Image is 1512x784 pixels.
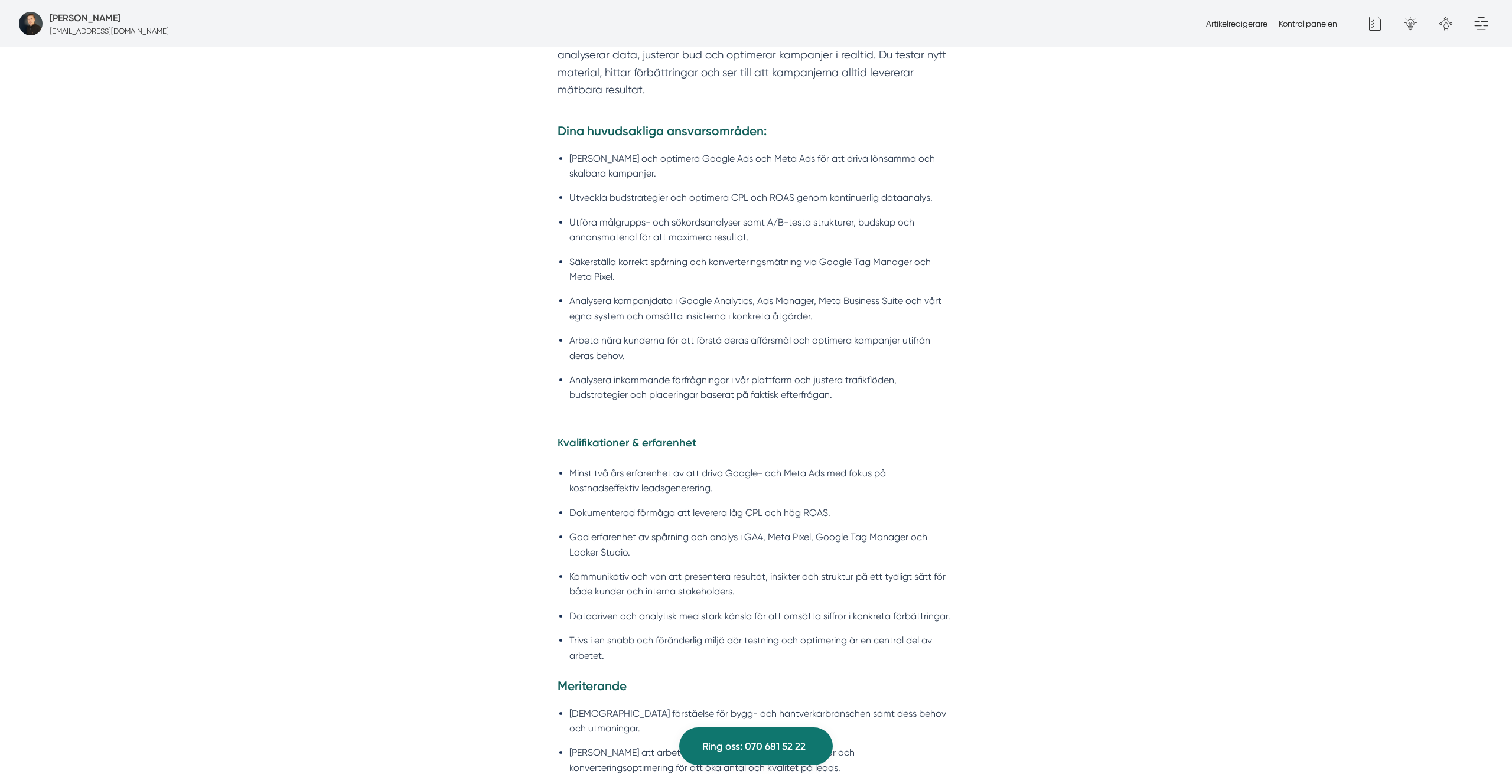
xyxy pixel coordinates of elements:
li: Utveckla budstrategier och optimera CPL och ROAS genom kontinuerlig dataanalys. [569,190,954,205]
li: Analysera inkommande förfrågningar i vår plattform och justera trafikflöden, budstrategier och pl... [569,373,954,403]
li: Dokumenterad förmåga att leverera låg CPL och hög ROAS. [569,505,954,520]
strong: Kvalifikationer & erfarenhet [558,436,696,449]
li: [PERSON_NAME] och optimera Google Ads och Meta Ads för att driva lönsamma och skalbara kampanjer. [569,151,954,181]
h5: Super Administratör [50,11,120,25]
li: Kommunikativ och van att presentera resultat, insikter och struktur på ett tydligt sätt för både ... [569,569,954,599]
a: Artikelredigerare [1206,19,1267,28]
span: Ring oss: 070 681 52 22 [702,739,806,754]
li: Analysera kampanjdata i Google Analytics, Ads Manager, Meta Business Suite och vårt egna system o... [569,293,954,324]
li: Arbeta nära kunderna för att förstå deras affärsmål och optimera kampanjer utifrån deras behov. [569,333,954,363]
li: [DEMOGRAPHIC_DATA] förståelse för bygg- och hantverkarbranschen samt dess behov och utmaningar. [569,706,954,736]
strong: Dina huvudsakliga ansvarsområden: [558,123,767,138]
li: God erfarenhet av spårning och analys i GA4, Meta Pixel, Google Tag Manager och Looker Studio. [569,530,954,560]
li: Säkerställa korrekt spårning och konverteringsmätning via Google Tag Manager och Meta Pixel. [569,254,954,285]
li: Utföra målgrupps- och sökordsanalyser samt A/B-testa strukturer, budskap och annonsmaterial för a... [569,215,954,245]
a: Kontrollpanelen [1279,19,1337,28]
li: Datadriven och analytisk med stark känsla för att omsätta siffror i konkreta förbättringar. [569,609,954,623]
p: [EMAIL_ADDRESS][DOMAIN_NAME] [50,25,169,37]
a: Ring oss: 070 681 52 22 [679,727,833,765]
img: foretagsbild-pa-smartproduktion-ett-foretag-i-dalarnas-lan-2023.jpg [19,12,43,35]
strong: Meriterande [558,678,627,693]
li: Trivs i en snabb och föränderlig miljö där testning och optimering är en central del av arbetet. [569,633,954,663]
li: [PERSON_NAME] att arbeta med landningssidor/kampanjsidor och konverteringsoptimering för att öka ... [569,745,954,775]
li: Minst två års erfarenhet av att driva Google- och Meta Ads med fokus på kostnadseffektiv leadsgen... [569,466,954,496]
